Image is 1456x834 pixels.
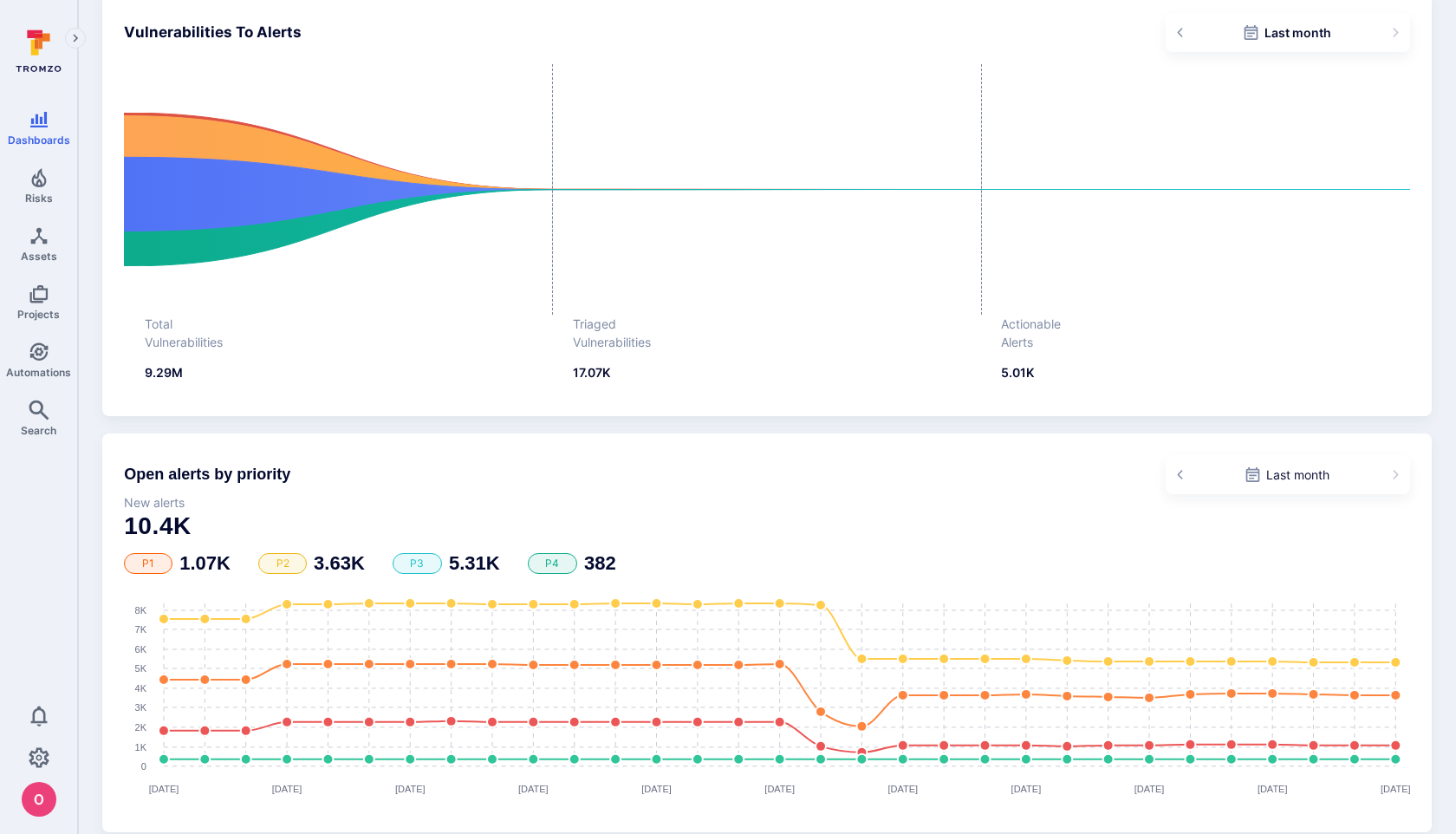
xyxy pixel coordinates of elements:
div: oleg malkov [22,782,56,817]
h3: Vulnerabilities To Alerts [124,22,302,44]
span: P4 [528,553,577,574]
text: 2K [135,722,147,733]
span: Risks [25,192,53,205]
text: 0 [141,761,146,772]
text: 6K [135,644,147,655]
text: 4K [135,683,147,694]
span: 5.31K [449,552,500,574]
img: ACg8ocJcCe-YbLxGm5tc0PuNRxmgP8aEm0RBXn6duO8aeMVK9zjHhw=s96-c [22,782,56,817]
h4: Open alerts by priority [124,464,290,485]
span: Search [21,424,56,437]
text: 3K [135,702,147,713]
span: P2 [258,553,307,574]
text: [DATE] [642,784,673,794]
text: [DATE] [395,784,426,794]
text: 8K [135,605,147,616]
span: P3 [393,553,442,574]
span: 10.4K [124,512,192,539]
span: 1.07K [179,552,231,574]
h1: total value [124,511,1410,541]
text: [DATE] [1381,784,1412,794]
text: [DATE] [1135,784,1166,794]
div: Last month [1197,23,1379,42]
h3: value [449,553,500,574]
span: P1 [124,553,172,574]
div: Last month [1197,466,1379,484]
div: alert trends by priority [102,433,1432,832]
text: [DATE] [765,784,796,794]
text: [DATE] [149,784,179,794]
text: [DATE] [1258,784,1289,794]
i: Expand navigation menu [69,31,81,46]
span: Automations [6,366,71,379]
text: 7K [135,624,147,635]
span: 3.63K [314,552,365,574]
h3: value [314,553,365,574]
text: 1K [135,742,147,753]
h3: value [584,553,616,574]
text: [DATE] [888,784,919,794]
h3: value [179,553,231,574]
text: [DATE] [1012,784,1043,794]
span: Projects [17,308,60,321]
span: Assets [21,250,57,263]
span: Dashboards [8,134,70,147]
span: 382 [584,552,616,574]
text: [DATE] [519,784,549,794]
text: [DATE] [272,784,302,794]
span: New alerts [124,494,1410,511]
text: 5K [135,663,147,674]
button: Expand navigation menu [65,28,86,49]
